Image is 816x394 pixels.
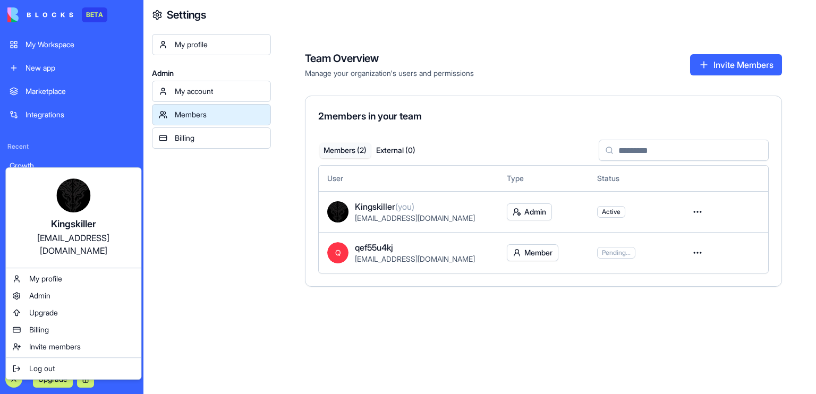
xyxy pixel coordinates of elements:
[16,217,130,232] div: Kingskiller
[3,142,140,151] span: Recent
[29,341,81,352] span: Invite members
[29,307,58,318] span: Upgrade
[29,324,49,335] span: Billing
[8,270,139,287] a: My profile
[16,232,130,257] div: [EMAIL_ADDRESS][DOMAIN_NAME]
[29,290,50,301] span: Admin
[8,170,139,265] a: Kingskiller[EMAIL_ADDRESS][DOMAIN_NAME]
[56,178,90,212] img: ACg8ocJetzQJJ8PQ65MPjfANBuykhHazs_4VuDgQ95jgNxn1HfdF6o3L=s96-c
[8,304,139,321] a: Upgrade
[8,321,139,338] a: Billing
[10,160,134,171] div: Growth
[8,338,139,355] a: Invite members
[29,363,55,374] span: Log out
[8,287,139,304] a: Admin
[29,273,62,284] span: My profile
